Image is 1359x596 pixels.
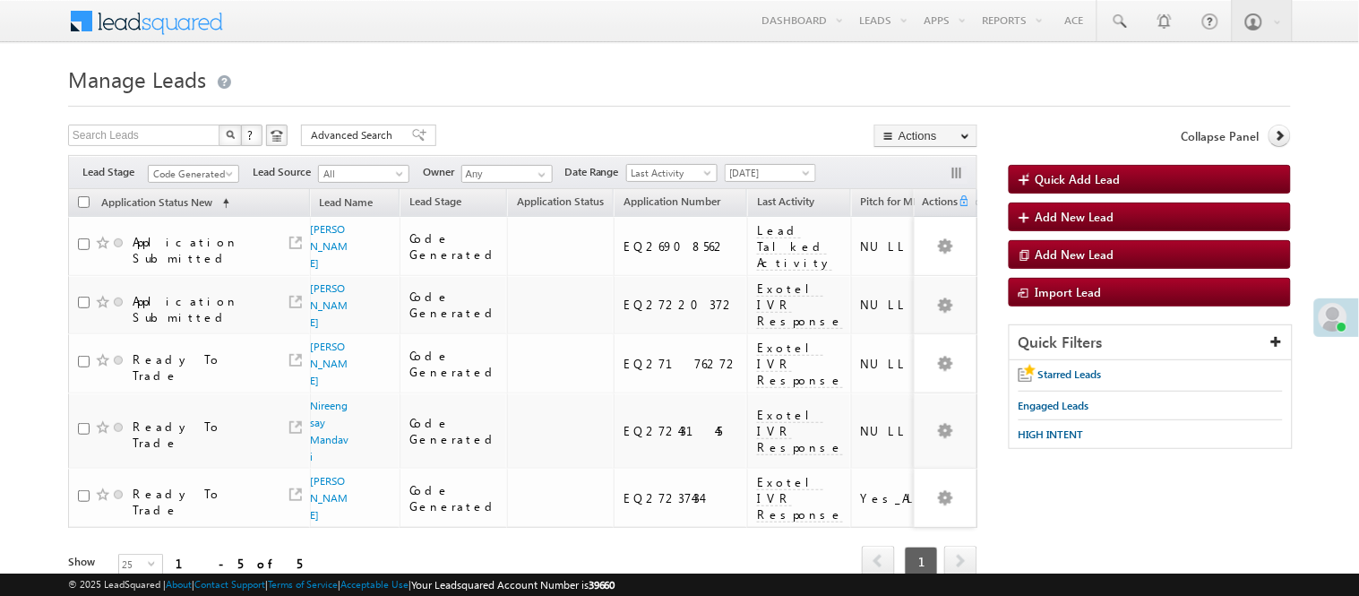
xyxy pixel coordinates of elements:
a: [PERSON_NAME] [311,340,348,387]
span: Quick Add Lead [1036,171,1121,186]
span: Exotel IVR Response [757,281,843,329]
span: Lead Talked Activity [757,222,832,271]
a: Code Generated [148,165,239,183]
a: Lead Name [311,193,383,216]
div: Ready To Trade [133,486,267,518]
span: select [148,559,162,567]
span: HIGH INTENT [1019,428,1084,441]
a: About [166,578,192,590]
div: NULL [861,297,926,313]
span: Owner [423,164,461,180]
span: ? [247,127,255,143]
span: (sorted ascending) [215,196,229,211]
button: ? [241,125,262,146]
span: Add New Lead [1036,246,1114,262]
span: 39660 [589,578,615,592]
a: All [318,165,409,183]
span: Exotel IVR Response [757,474,843,523]
a: Pitch for MF [852,192,928,215]
a: prev [862,548,895,576]
a: Lead Stage [400,192,470,215]
span: Exotel IVR Response [757,407,843,455]
button: Actions [874,125,977,147]
div: Ready To Trade [133,419,267,451]
a: Terms of Service [268,578,338,590]
div: EQ27176272 [624,356,739,372]
span: Collapse Panel [1182,128,1260,144]
span: Code Generated [149,166,234,182]
div: Show [68,554,104,570]
span: Application Status New [101,195,212,209]
span: Import Lead [1036,284,1102,299]
a: Acceptable Use [340,578,409,590]
span: Application Status [517,194,604,208]
div: Yes_ALCP [861,490,926,506]
span: Lead Stage [409,194,461,208]
a: Nireeng say Mandavi [311,399,349,463]
a: Application Status New (sorted ascending) [92,192,238,215]
div: Application Submitted [133,234,267,266]
a: Application Status [508,192,613,215]
a: [DATE] [725,164,816,182]
span: Starred Leads [1038,367,1102,381]
span: Manage Leads [68,65,206,93]
a: [PERSON_NAME] [311,281,348,329]
div: Code Generated [409,230,499,263]
div: Application Submitted [133,293,267,325]
a: Show All Items [529,166,551,184]
input: Type to Search [461,165,553,183]
div: EQ26908562 [624,238,739,255]
a: Last Activity [626,164,718,182]
span: Lead Source [253,164,318,180]
span: Lead Stage [82,164,148,180]
span: All [319,166,404,182]
div: Quick Filters [1010,325,1292,360]
div: Code Generated [409,348,499,380]
div: Ready To Trade [133,351,267,384]
span: Add New Lead [1036,209,1114,224]
a: Last Activity [748,192,823,215]
span: 1 [905,547,938,577]
div: Code Generated [409,289,499,321]
span: Date Range [564,164,626,180]
span: Application Number [624,194,720,208]
a: Contact Support [194,578,265,590]
span: Last Activity [627,165,712,181]
a: Application Number [615,192,729,215]
span: Pitch for MF [861,194,919,208]
span: Engaged Leads [1019,399,1089,412]
span: [DATE] [726,165,811,181]
span: Advanced Search [311,127,398,143]
div: Code Generated [409,482,499,514]
a: next [944,548,977,576]
span: Your Leadsquared Account Number is [411,578,615,592]
span: Actions [915,192,958,215]
input: Check all records [78,196,90,208]
span: Exotel IVR Response [757,340,843,388]
span: prev [862,546,895,576]
div: EQ27243145 [624,423,739,439]
span: © 2025 LeadSquared | | | | | [68,576,615,593]
div: NULL [861,356,926,372]
span: next [944,546,977,576]
div: NULL [861,238,926,255]
a: [PERSON_NAME] [311,222,348,270]
a: [PERSON_NAME] [311,474,348,522]
div: Code Generated [409,415,499,447]
img: Search [226,130,235,139]
div: NULL [861,423,926,439]
div: 1 - 5 of 5 [176,553,302,574]
div: EQ27220372 [624,297,739,313]
div: EQ27237434 [624,490,739,506]
span: 25 [119,555,148,574]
